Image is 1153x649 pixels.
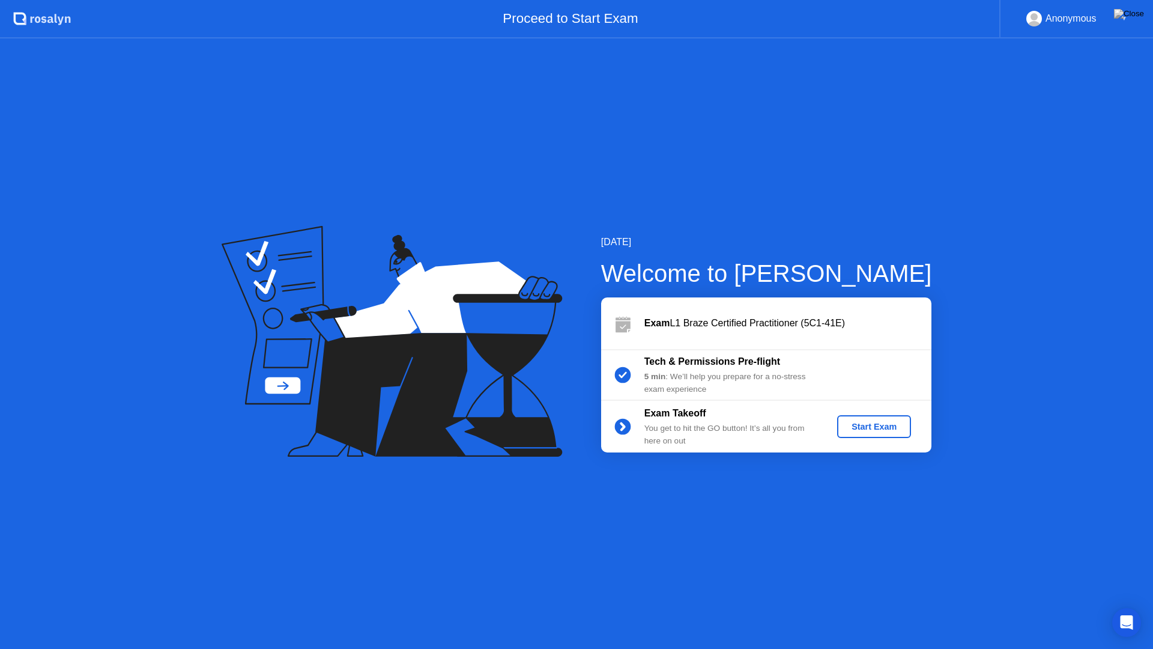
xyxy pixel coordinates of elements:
button: Start Exam [837,415,911,438]
div: [DATE] [601,235,932,249]
b: Tech & Permissions Pre-flight [644,356,780,367]
div: Start Exam [842,422,906,431]
div: You get to hit the GO button! It’s all you from here on out [644,422,817,447]
b: 5 min [644,372,666,381]
div: : We’ll help you prepare for a no-stress exam experience [644,371,817,395]
div: Anonymous [1046,11,1097,26]
div: Open Intercom Messenger [1112,608,1141,637]
img: Close [1114,9,1144,19]
div: L1 Braze Certified Practitioner (5C1-41E) [644,316,931,331]
div: Welcome to [PERSON_NAME] [601,255,932,291]
b: Exam Takeoff [644,408,706,418]
b: Exam [644,318,670,328]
